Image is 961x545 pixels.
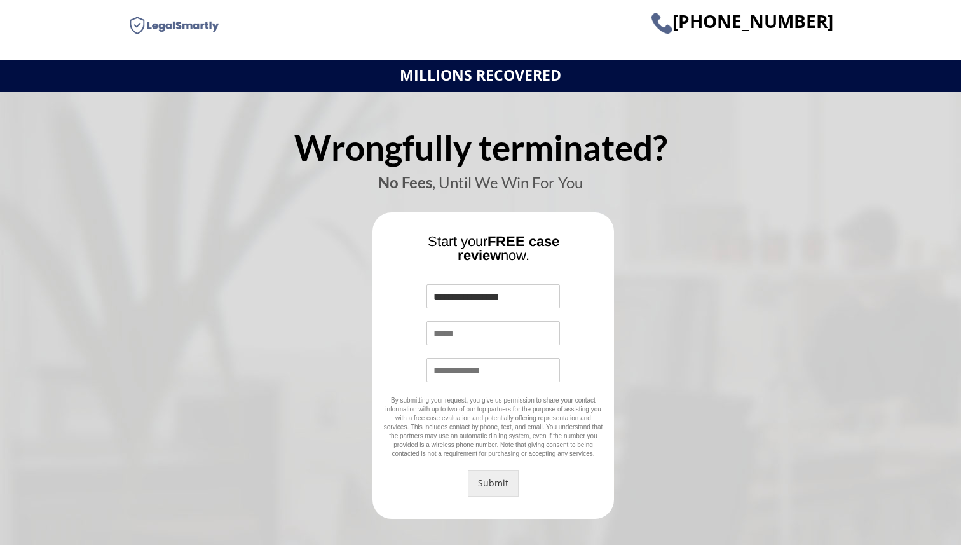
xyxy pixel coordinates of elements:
[382,235,604,272] div: Start your now.
[651,18,833,31] a: [PHONE_NUMBER]
[468,470,519,497] button: Submit
[384,397,603,457] span: By submitting your request, you give us permission to share your contact information with up to t...
[400,65,561,85] strong: MILLIONS RECOVERED
[128,175,833,200] div: , Until We Win For You
[128,130,833,175] div: Wrongfully terminated?
[458,233,559,263] b: FREE case review
[378,173,432,191] b: No Fees
[651,9,833,33] span: [PHONE_NUMBER]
